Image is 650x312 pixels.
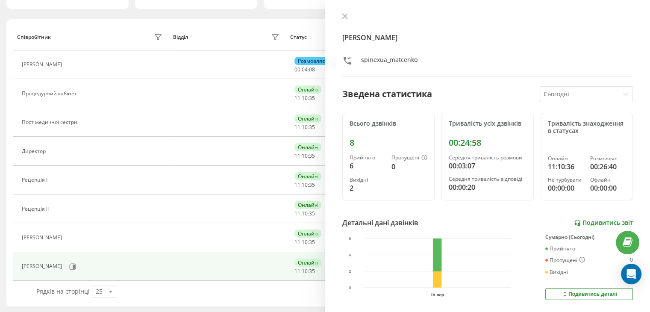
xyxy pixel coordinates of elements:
[350,177,385,183] div: Вихідні
[294,124,315,130] div: : :
[545,288,633,300] button: Подивитись деталі
[561,291,617,297] div: Подивитись деталі
[590,177,626,183] div: Офлайн
[574,219,633,227] a: Подивитись звіт
[294,238,300,246] span: 11
[22,148,48,154] div: Директор
[22,177,50,183] div: Рецепція I
[342,32,633,43] h4: [PERSON_NAME]
[309,181,315,188] span: 35
[302,210,308,217] span: 10
[449,120,526,127] div: Тривалість усіх дзвінків
[22,62,64,68] div: [PERSON_NAME]
[391,162,427,172] div: 0
[349,269,351,274] text: 2
[294,85,321,94] div: Онлайн
[342,88,432,100] div: Зведена статистика
[590,162,626,172] div: 00:26:40
[294,94,300,102] span: 11
[294,115,321,123] div: Онлайн
[302,124,308,131] span: 10
[294,230,321,238] div: Онлайн
[449,176,526,182] div: Середня тривалість відповіді
[294,143,321,151] div: Онлайн
[630,257,633,264] div: 0
[294,153,315,159] div: : :
[294,67,315,73] div: : :
[350,155,385,161] div: Прийнято
[36,287,90,295] span: Рядків на сторінці
[17,34,51,40] div: Співробітник
[545,257,585,264] div: Пропущені
[548,177,583,183] div: Не турбувати
[590,156,626,162] div: Розмовляє
[294,57,328,65] div: Розмовляє
[294,239,315,245] div: : :
[449,138,526,148] div: 00:24:58
[350,120,427,127] div: Всього дзвінків
[350,138,427,148] div: 8
[342,218,418,228] div: Детальні дані дзвінків
[449,155,526,161] div: Середня тривалість розмови
[350,183,385,193] div: 2
[548,183,583,193] div: 00:00:00
[302,181,308,188] span: 10
[309,268,315,275] span: 35
[294,172,321,180] div: Онлайн
[548,120,626,135] div: Тривалість знаходження в статусах
[309,210,315,217] span: 35
[309,152,315,159] span: 35
[309,66,315,73] span: 08
[391,155,427,162] div: Пропущені
[349,236,351,241] text: 6
[22,206,51,212] div: Рецепція II
[294,182,315,188] div: : :
[449,182,526,192] div: 00:00:20
[294,210,300,217] span: 11
[449,161,526,171] div: 00:03:07
[302,66,308,73] span: 04
[302,238,308,246] span: 10
[22,263,64,269] div: [PERSON_NAME]
[349,286,351,290] text: 0
[294,268,315,274] div: : :
[309,238,315,246] span: 35
[309,124,315,131] span: 35
[302,94,308,102] span: 10
[294,201,321,209] div: Онлайн
[290,34,307,40] div: Статус
[294,181,300,188] span: 11
[294,211,315,217] div: : :
[548,156,583,162] div: Онлайн
[294,268,300,275] span: 11
[590,183,626,193] div: 00:00:00
[545,246,575,252] div: Прийнято
[294,66,300,73] span: 00
[22,91,79,97] div: Процедурний кабінет
[545,269,568,275] div: Вихідні
[302,268,308,275] span: 10
[349,253,351,257] text: 4
[294,259,321,267] div: Онлайн
[294,124,300,131] span: 11
[350,161,385,171] div: 6
[22,119,79,125] div: Пост медичної сестри
[361,56,418,68] div: spinexua_matcenko
[621,264,641,284] div: Open Intercom Messenger
[294,95,315,101] div: : :
[294,152,300,159] span: 11
[302,152,308,159] span: 10
[545,234,633,240] div: Сумарно (Сьогодні)
[548,162,583,172] div: 11:10:36
[96,287,103,296] div: 25
[173,34,188,40] div: Відділ
[430,292,444,297] text: 19 вер
[309,94,315,102] span: 35
[22,235,64,241] div: [PERSON_NAME]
